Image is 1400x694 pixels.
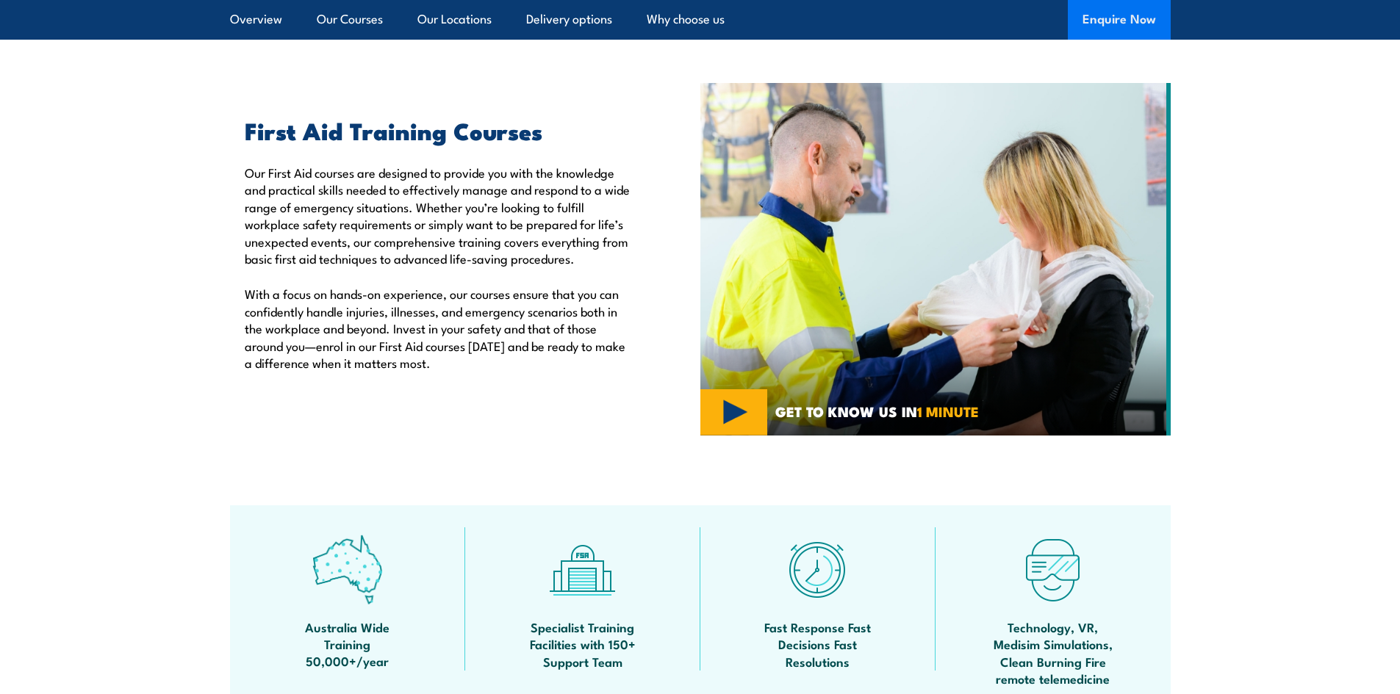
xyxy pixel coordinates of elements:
[987,618,1119,687] span: Technology, VR, Medisim Simulations, Clean Burning Fire remote telemedicine
[245,120,633,140] h2: First Aid Training Courses
[917,400,979,422] strong: 1 MINUTE
[245,285,633,371] p: With a focus on hands-on experience, our courses ensure that you can confidently handle injuries,...
[281,618,414,670] span: Australia Wide Training 50,000+/year
[548,535,617,604] img: facilities-icon
[312,535,382,604] img: auswide-icon
[1018,535,1088,604] img: tech-icon
[752,618,884,670] span: Fast Response Fast Decisions Fast Resolutions
[245,164,633,267] p: Our First Aid courses are designed to provide you with the knowledge and practical skills needed ...
[700,83,1171,435] img: Fire & Safety Australia deliver Health and Safety Representatives Training Courses – HSR Training
[783,535,852,604] img: fast-icon
[775,405,979,418] span: GET TO KNOW US IN
[517,618,649,670] span: Specialist Training Facilities with 150+ Support Team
